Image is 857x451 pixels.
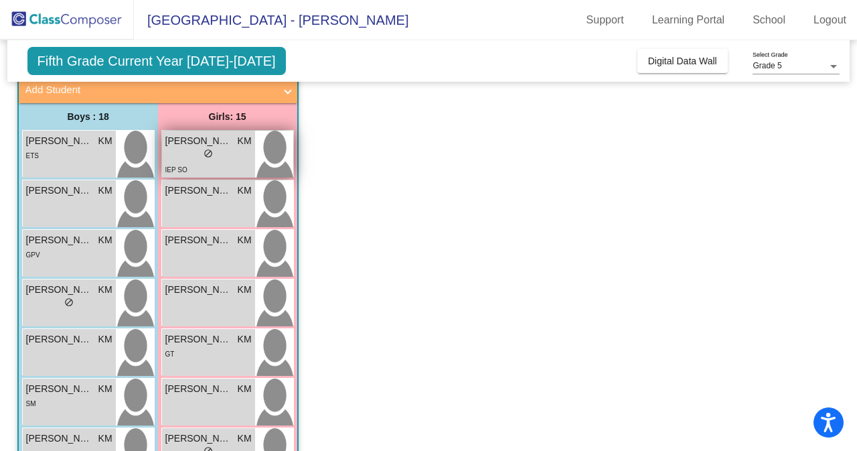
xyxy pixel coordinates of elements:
[742,9,796,31] a: School
[637,49,728,73] button: Digital Data Wall
[238,233,252,247] span: KM
[576,9,635,31] a: Support
[26,432,93,446] span: [PERSON_NAME]
[158,103,297,130] div: Girls: 15
[641,9,736,31] a: Learning Portal
[165,233,232,247] span: [PERSON_NAME]
[165,166,187,174] span: IEP SO
[19,103,158,130] div: Boys : 18
[26,382,93,396] span: [PERSON_NAME]
[803,9,857,31] a: Logout
[19,76,297,103] mat-expansion-panel-header: Add Student
[238,283,252,297] span: KM
[26,233,93,247] span: [PERSON_NAME]
[238,332,252,346] span: KM
[134,9,408,31] span: [GEOGRAPHIC_DATA] - [PERSON_NAME]
[26,134,93,148] span: [PERSON_NAME]
[165,350,175,358] span: GT
[26,251,40,259] span: GPV
[26,152,39,159] span: ETS
[753,61,781,70] span: Grade 5
[64,298,74,307] span: do_not_disturb_alt
[165,382,232,396] span: [PERSON_NAME]
[26,283,93,297] span: [PERSON_NAME]
[98,184,112,198] span: KM
[238,432,252,446] span: KM
[98,283,112,297] span: KM
[648,56,717,66] span: Digital Data Wall
[165,283,232,297] span: [PERSON_NAME]
[98,332,112,346] span: KM
[165,332,232,346] span: [PERSON_NAME]
[26,332,93,346] span: [PERSON_NAME]
[98,432,112,446] span: KM
[98,382,112,396] span: KM
[238,184,252,198] span: KM
[165,184,232,198] span: [PERSON_NAME]
[25,82,275,98] mat-panel-title: Add Student
[26,400,36,407] span: SM
[204,149,213,158] span: do_not_disturb_alt
[165,134,232,148] span: [PERSON_NAME]
[165,432,232,446] span: [PERSON_NAME]
[238,134,252,148] span: KM
[26,184,93,198] span: [PERSON_NAME]
[98,233,112,247] span: KM
[238,382,252,396] span: KM
[98,134,112,148] span: KM
[27,47,286,75] span: Fifth Grade Current Year [DATE]-[DATE]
